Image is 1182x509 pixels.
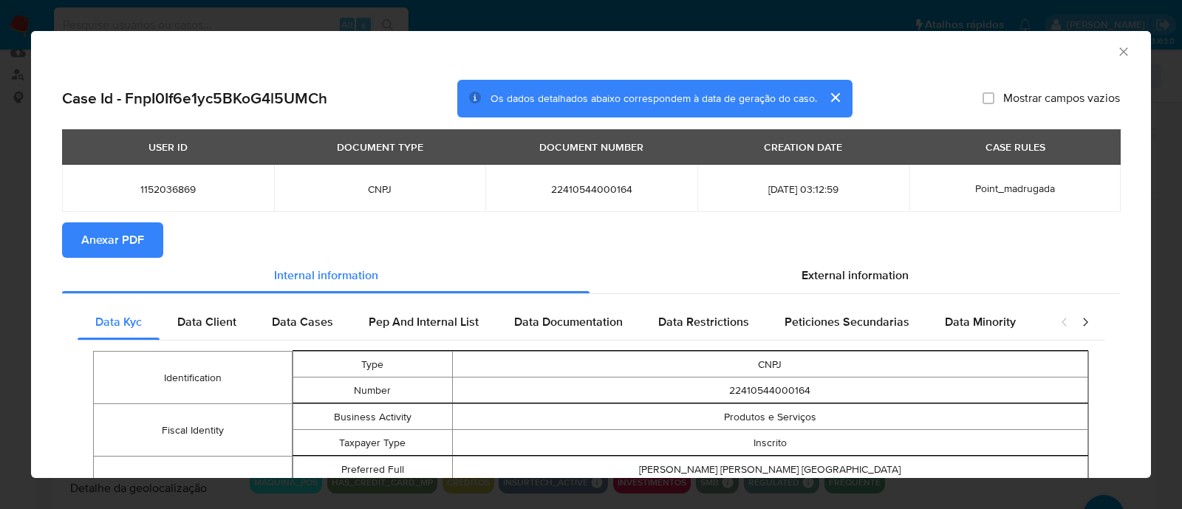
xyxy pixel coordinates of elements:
[293,352,452,378] td: Type
[452,352,1088,378] td: CNPJ
[78,304,1045,340] div: Detailed internal info
[977,134,1054,160] div: CASE RULES
[369,313,479,330] span: Pep And Internal List
[975,181,1055,196] span: Point_madrugada
[1003,91,1120,106] span: Mostrar campos vazios
[715,182,892,196] span: [DATE] 03:12:59
[272,313,333,330] span: Data Cases
[755,134,851,160] div: CREATION DATE
[530,134,652,160] div: DOCUMENT NUMBER
[62,89,327,108] h2: Case Id - FnpI0If6e1yc5BKoG4l5UMCh
[293,404,452,430] td: Business Activity
[658,313,749,330] span: Data Restrictions
[94,352,293,404] td: Identification
[503,182,680,196] span: 22410544000164
[292,182,468,196] span: CNPJ
[452,430,1088,456] td: Inscrito
[452,457,1088,482] td: [PERSON_NAME] [PERSON_NAME] [GEOGRAPHIC_DATA]
[62,222,163,258] button: Anexar PDF
[945,313,1016,330] span: Data Minority
[817,80,853,115] button: cerrar
[80,182,256,196] span: 1152036869
[328,134,432,160] div: DOCUMENT TYPE
[293,378,452,403] td: Number
[983,92,994,104] input: Mostrar campos vazios
[452,404,1088,430] td: Produtos e Serviços
[514,313,623,330] span: Data Documentation
[491,91,817,106] span: Os dados detalhados abaixo correspondem à data de geração do caso.
[274,267,378,284] span: Internal information
[140,134,197,160] div: USER ID
[293,430,452,456] td: Taxpayer Type
[452,378,1088,403] td: 22410544000164
[177,313,236,330] span: Data Client
[31,31,1151,478] div: closure-recommendation-modal
[94,404,293,457] td: Fiscal Identity
[95,313,142,330] span: Data Kyc
[62,258,1120,293] div: Detailed info
[1116,44,1130,58] button: Fechar a janela
[785,313,909,330] span: Peticiones Secundarias
[293,457,452,482] td: Preferred Full
[81,224,144,256] span: Anexar PDF
[802,267,909,284] span: External information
